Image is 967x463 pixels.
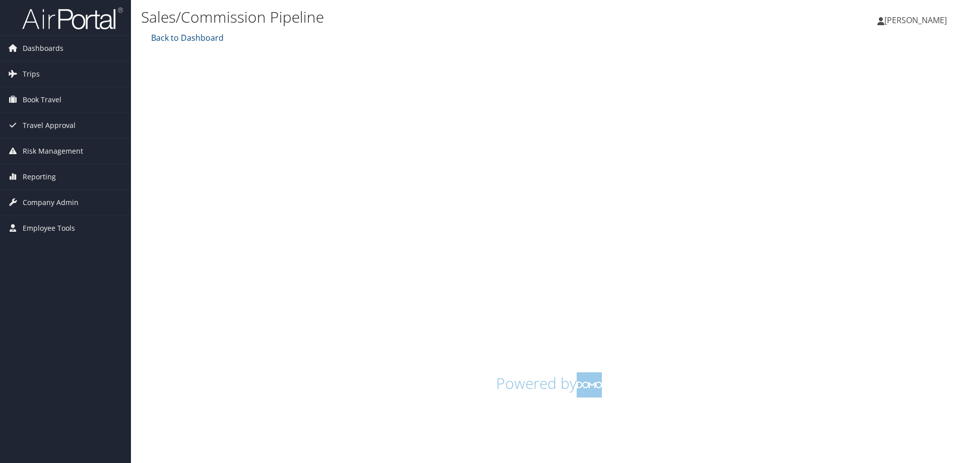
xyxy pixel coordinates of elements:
h1: Powered by [149,372,949,398]
a: Back to Dashboard [149,32,224,43]
span: Employee Tools [23,216,75,241]
span: Risk Management [23,139,83,164]
span: Trips [23,61,40,87]
h1: Sales/Commission Pipeline [141,7,685,28]
span: Book Travel [23,87,61,112]
span: [PERSON_NAME] [884,15,947,26]
img: airportal-logo.png [22,7,123,30]
span: Travel Approval [23,113,76,138]
span: Dashboards [23,36,63,61]
span: Reporting [23,164,56,189]
a: [PERSON_NAME] [877,5,957,35]
img: domo-logo.png [577,372,602,398]
span: Company Admin [23,190,79,215]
